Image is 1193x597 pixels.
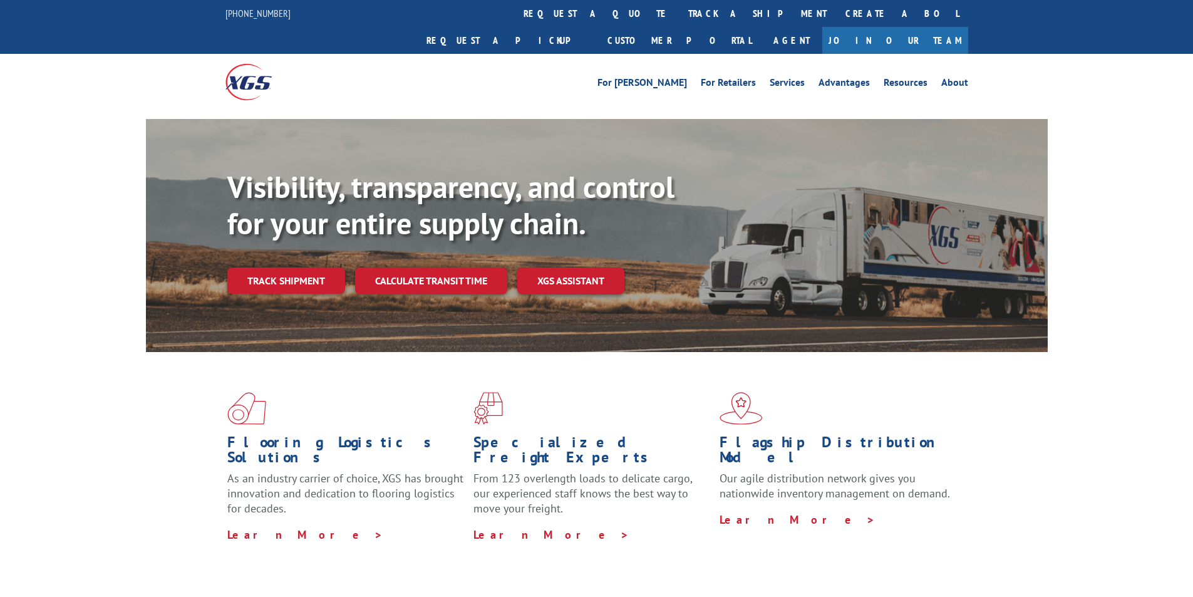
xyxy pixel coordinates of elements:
a: For [PERSON_NAME] [597,78,687,91]
span: Our agile distribution network gives you nationwide inventory management on demand. [720,471,950,501]
a: Services [770,78,805,91]
a: Advantages [819,78,870,91]
h1: Flooring Logistics Solutions [227,435,464,471]
a: Calculate transit time [355,267,507,294]
span: As an industry carrier of choice, XGS has brought innovation and dedication to flooring logistics... [227,471,463,516]
a: Learn More > [227,527,383,542]
p: From 123 overlength loads to delicate cargo, our experienced staff knows the best way to move you... [473,471,710,527]
img: xgs-icon-flagship-distribution-model-red [720,392,763,425]
a: [PHONE_NUMBER] [225,7,291,19]
a: Customer Portal [598,27,761,54]
a: Resources [884,78,927,91]
a: Join Our Team [822,27,968,54]
a: Learn More > [720,512,875,527]
a: About [941,78,968,91]
img: xgs-icon-focused-on-flooring-red [473,392,503,425]
h1: Specialized Freight Experts [473,435,710,471]
a: Track shipment [227,267,345,294]
h1: Flagship Distribution Model [720,435,956,471]
a: XGS ASSISTANT [517,267,624,294]
a: Request a pickup [417,27,598,54]
img: xgs-icon-total-supply-chain-intelligence-red [227,392,266,425]
a: Agent [761,27,822,54]
b: Visibility, transparency, and control for your entire supply chain. [227,167,674,242]
a: For Retailers [701,78,756,91]
a: Learn More > [473,527,629,542]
